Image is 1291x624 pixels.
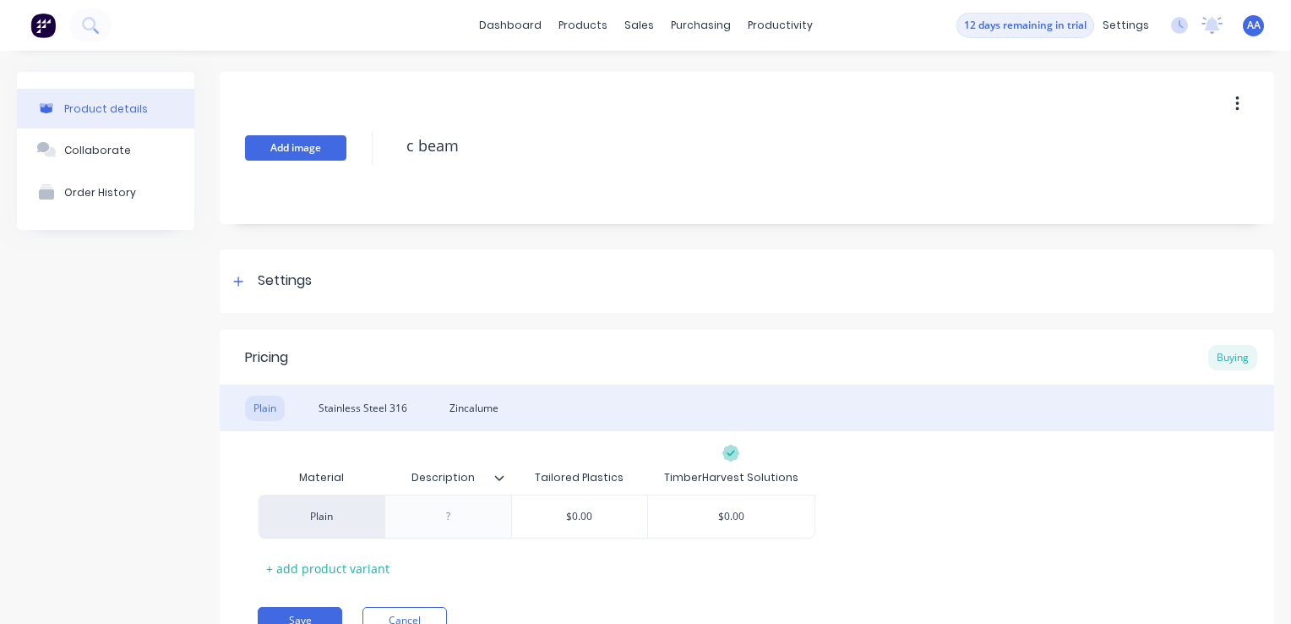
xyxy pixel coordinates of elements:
div: products [550,13,616,38]
div: TimberHarvest Solutions [664,470,798,485]
button: Add image [245,135,346,161]
textarea: c beam [398,126,1201,166]
div: $0.00 [648,495,815,538]
div: Tailored Plastics [535,470,624,485]
div: settings [1094,13,1158,38]
img: Factory [30,13,56,38]
div: sales [616,13,662,38]
div: Material [258,461,384,495]
div: purchasing [662,13,739,38]
div: Product details [64,102,148,115]
div: $0.00 [512,495,647,538]
button: 12 days remaining in trial [956,13,1094,38]
div: Buying [1208,345,1257,370]
div: Zincalume [441,396,507,421]
div: Collaborate [64,144,131,156]
div: Description [384,457,501,499]
button: Order History [17,171,194,213]
div: Order History [64,186,136,199]
div: Pricing [245,348,288,368]
div: Settings [258,271,312,292]
div: + add product variant [258,556,398,582]
div: productivity [739,13,821,38]
button: Collaborate [17,129,194,171]
span: AA [1247,18,1261,33]
div: Plain$0.00$0.00 [258,495,815,539]
div: Description [384,461,511,495]
div: Stainless Steel 316 [310,396,416,421]
a: dashboard [471,13,550,38]
div: Plain [258,495,384,539]
button: Product details [17,89,194,129]
div: Plain [245,396,285,421]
